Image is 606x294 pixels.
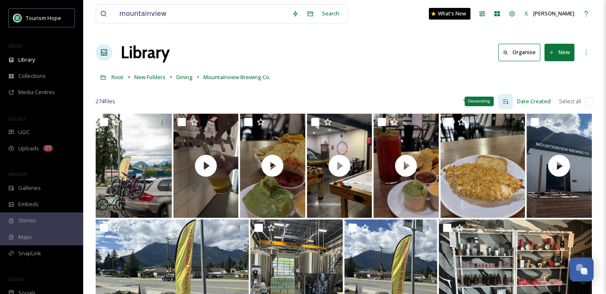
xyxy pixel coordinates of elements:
span: Library [18,56,35,64]
input: Search your library [115,5,288,23]
div: Filters [458,93,490,110]
span: Stories [18,217,36,224]
span: Mountainview Brewing Co. [203,73,270,81]
button: Organise [498,44,540,61]
span: Media Centres [18,88,55,96]
a: Library [121,40,170,65]
span: WIDGETS [8,171,27,177]
a: Organise [498,44,544,61]
button: New [544,44,574,61]
span: Galleries [18,184,41,192]
a: What's New [429,8,470,20]
a: Root [111,72,124,82]
span: Embeds [18,200,39,208]
span: Dining [176,73,193,81]
span: 274 file s [96,97,115,105]
img: thumbnail [173,114,239,218]
span: UGC [18,128,30,136]
div: Date Created [513,93,555,110]
a: Mountainview Brewing Co. [203,72,270,82]
span: Maps [18,233,32,241]
span: Select all [559,97,581,105]
img: May 1 - Mountainview Brewing 31.JPG [440,114,525,218]
span: Uploads [18,145,39,152]
span: SOCIALS [8,276,25,282]
div: Descending [465,97,494,106]
img: thumbnail [307,114,372,218]
a: [PERSON_NAME] [519,5,579,22]
img: thumbnail [373,114,439,218]
button: Open Chat [569,257,594,282]
span: SnapLink [18,249,41,257]
a: New Folders [134,72,166,82]
span: MEDIA [8,43,23,49]
div: Search [318,5,344,22]
img: HOPE_7228.jpg [96,114,172,218]
span: COLLECT [8,115,26,122]
span: [PERSON_NAME] [533,10,574,17]
img: thumbnail [527,114,592,218]
span: Tourism Hope [26,14,61,22]
span: New Folders [134,73,166,81]
a: Dining [176,72,193,82]
span: Collections [18,72,46,80]
img: thumbnail [240,114,305,218]
img: logo.png [13,14,22,22]
div: 17 [43,145,53,152]
span: Root [111,73,124,81]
